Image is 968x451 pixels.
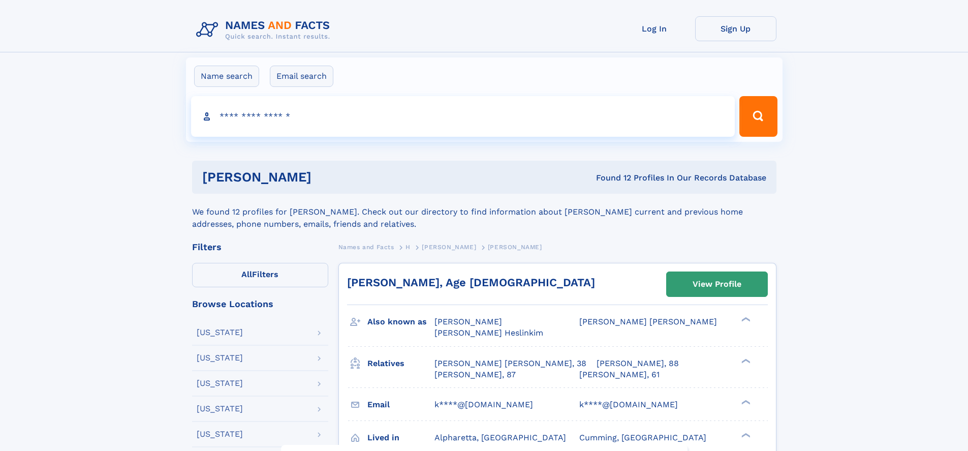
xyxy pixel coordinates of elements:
[739,316,751,323] div: ❯
[191,96,735,137] input: search input
[405,244,411,251] span: H
[434,317,502,326] span: [PERSON_NAME]
[197,379,243,387] div: [US_STATE]
[454,172,766,184] div: Found 12 Profiles In Our Records Database
[202,171,454,184] h1: [PERSON_NAME]
[197,328,243,337] div: [US_STATE]
[192,263,328,287] label: Filters
[739,96,777,137] button: Search Button
[434,328,543,338] span: [PERSON_NAME] Heslinkim
[338,240,394,253] a: Names and Facts
[192,194,776,230] div: We found 12 profiles for [PERSON_NAME]. Check out our directory to find information about [PERSON...
[693,273,741,296] div: View Profile
[434,369,516,380] a: [PERSON_NAME], 87
[579,317,717,326] span: [PERSON_NAME] [PERSON_NAME]
[194,66,259,87] label: Name search
[367,429,434,446] h3: Lived in
[192,299,328,309] div: Browse Locations
[667,272,767,296] a: View Profile
[192,243,328,252] div: Filters
[241,269,252,279] span: All
[197,405,243,413] div: [US_STATE]
[579,433,706,442] span: Cumming, [GEOGRAPHIC_DATA]
[695,16,776,41] a: Sign Up
[197,430,243,438] div: [US_STATE]
[422,240,476,253] a: [PERSON_NAME]
[197,354,243,362] div: [US_STATE]
[405,240,411,253] a: H
[270,66,333,87] label: Email search
[422,244,476,251] span: [PERSON_NAME]
[488,244,542,251] span: [PERSON_NAME]
[614,16,695,41] a: Log In
[192,16,338,44] img: Logo Names and Facts
[739,432,751,438] div: ❯
[579,369,660,380] a: [PERSON_NAME], 61
[367,355,434,372] h3: Relatives
[739,399,751,405] div: ❯
[434,433,566,442] span: Alpharetta, [GEOGRAPHIC_DATA]
[434,358,586,369] a: [PERSON_NAME] [PERSON_NAME], 38
[739,357,751,364] div: ❯
[597,358,679,369] a: [PERSON_NAME], 88
[347,276,595,289] a: [PERSON_NAME], Age [DEMOGRAPHIC_DATA]
[367,313,434,330] h3: Also known as
[367,396,434,413] h3: Email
